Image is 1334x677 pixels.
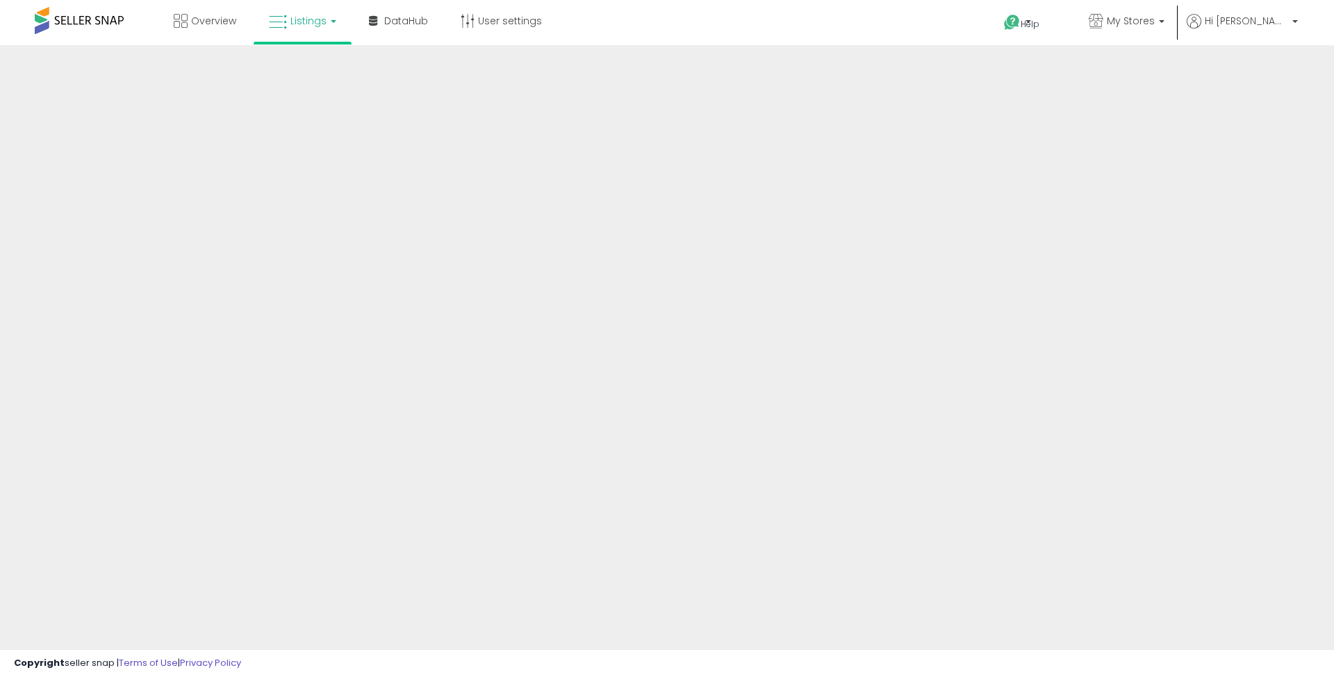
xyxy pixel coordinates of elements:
[1205,14,1288,28] span: Hi [PERSON_NAME]
[1003,14,1021,31] i: Get Help
[1107,14,1155,28] span: My Stores
[993,3,1067,45] a: Help
[191,14,236,28] span: Overview
[1021,18,1039,30] span: Help
[290,14,327,28] span: Listings
[384,14,428,28] span: DataHub
[1187,14,1298,45] a: Hi [PERSON_NAME]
